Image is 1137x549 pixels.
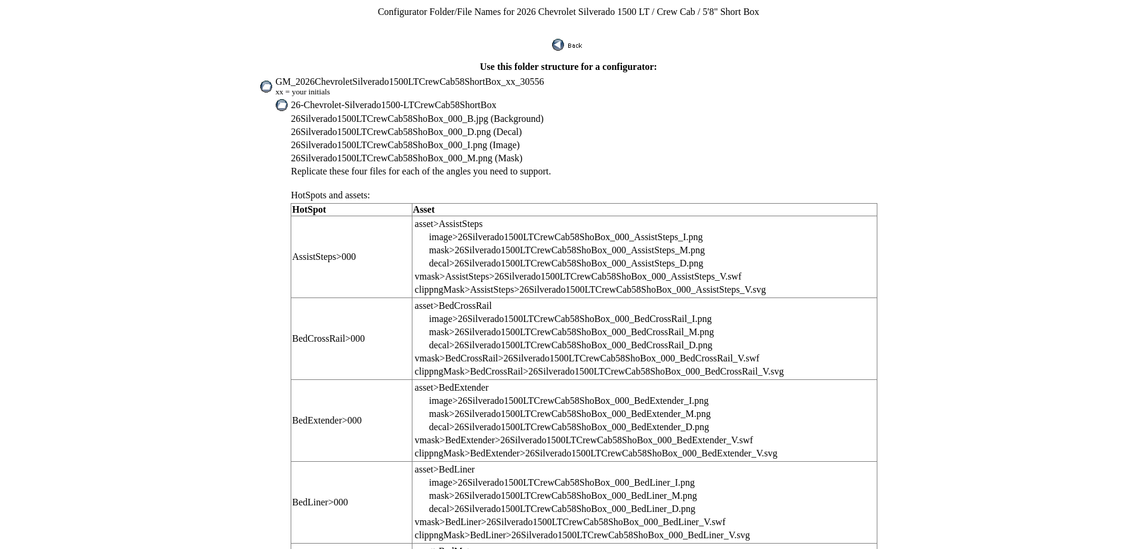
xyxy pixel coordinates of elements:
[415,366,758,376] span: clippngMask>BedCrossRail>26Silverado1500LTCrewCab58ShoBox_000_BedCrossRail
[455,409,681,419] span: 26Silverado1500LTCrewCab58ShoBox_000_BedExtender
[455,245,675,255] span: 26Silverado1500LTCrewCab58ShoBox_000_AssistSteps
[275,76,544,87] span: GM_2026ChevroletSilverado1500LTCrewCab58ShortBox_xx_30556
[290,165,877,177] td: Replicate these four files for each of the angles you need to support.
[552,39,584,51] img: back.gif
[292,333,365,343] span: BedCrossRail>000
[429,313,785,325] td: image> _I.png
[415,448,751,458] span: clippngMask>BedExtender>26Silverado1500LTCrewCab58ShoBox_000_BedExtender
[415,353,733,363] span: vmask>BedCrossRail>26Silverado1500LTCrewCab58ShoBox_000_BedCrossRail
[455,258,675,268] span: 26Silverado1500LTCrewCab58ShoBox_000_AssistSteps
[291,100,496,110] span: 26-Chevrolet-Silverado1500-LTCrewCab58ShortBox
[429,395,778,407] td: image> _I.png
[291,140,519,150] span: 26Silverado1500LTCrewCab58ShoBox_000_I.png (Image)
[292,415,362,425] span: BedExtender>000
[480,62,657,72] b: Use this folder structure for a configurator:
[275,99,288,111] img: glyphfolder.gif
[414,366,785,378] td: _V.svg
[455,490,667,501] span: 26Silverado1500LTCrewCab58ShoBox_000_BedLiner
[455,422,681,432] span: 26Silverado1500LTCrewCab58ShoBox_000_BedExtender
[291,127,522,137] span: 26Silverado1500LTCrewCab58ShoBox_000_D.png (Decal)
[429,244,766,256] td: mask> _M.png
[458,232,678,242] span: 26Silverado1500LTCrewCab58ShoBox_000_AssistSteps
[429,257,766,269] td: decal> _D.png
[429,477,751,489] td: image> _I.png
[291,204,412,216] td: HotSpot
[415,435,726,445] span: vmask>BedExtender>26Silverado1500LTCrewCab58ShoBox_000_BedExtender
[415,464,475,474] span: asset>BedLiner
[414,434,778,446] td: _V.swf
[415,300,492,311] span: asset>BedCrossRail
[458,314,687,324] span: 26Silverado1500LTCrewCab58ShoBox_000_BedCrossRail
[455,327,684,337] span: 26Silverado1500LTCrewCab58ShoBox_000_BedCrossRail
[275,87,330,96] small: xx = your initials
[414,284,766,296] td: _V.svg
[415,219,483,229] span: asset>AssistSteps
[290,179,877,201] td: HotSpots and assets:
[291,153,522,163] span: 26Silverado1500LTCrewCab58ShoBox_000_M.png (Mask)
[429,408,778,420] td: mask> _M.png
[292,497,347,507] span: BedLiner>000
[414,529,751,541] td: _V.svg
[415,517,699,527] span: vmask>BedLiner>26Silverado1500LTCrewCab58ShoBox_000_BedLiner
[455,340,684,350] span: 26Silverado1500LTCrewCab58ShoBox_000_BedCrossRail
[291,114,543,124] span: 26Silverado1500LTCrewCab58ShoBox_000_B.jpg (Background)
[415,271,715,281] span: vmask>AssistSteps>26Silverado1500LTCrewCab58ShoBox_000_AssistSteps
[429,231,766,243] td: image> _I.png
[414,352,785,364] td: _V.swf
[260,81,273,93] img: glyphfolder.gif
[458,395,684,406] span: 26Silverado1500LTCrewCab58ShoBox_000_BedExtender
[429,339,785,351] td: decal> _D.png
[412,204,877,216] td: Asset
[415,284,740,295] span: clippngMask>AssistSteps>26Silverado1500LTCrewCab58ShoBox_000_AssistSteps
[414,271,766,283] td: _V.swf
[429,326,785,338] td: mask> _M.png
[429,421,778,433] td: decal> _D.png
[414,447,778,459] td: _V.svg
[415,382,489,392] span: asset>BedExtender
[257,6,879,18] td: Configurator Folder/File Names for 2026 Chevrolet Silverado 1500 LT / Crew Cab / 5'8" Short Box
[455,504,667,514] span: 26Silverado1500LTCrewCab58ShoBox_000_BedLiner
[429,490,751,502] td: mask> _M.png
[415,530,724,540] span: clippngMask>BedLiner>26Silverado1500LTCrewCab58ShoBox_000_BedLiner
[429,503,751,515] td: decal> _D.png
[292,252,356,262] span: AssistSteps>000
[458,477,670,487] span: 26Silverado1500LTCrewCab58ShoBox_000_BedLiner
[414,516,751,528] td: _V.swf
